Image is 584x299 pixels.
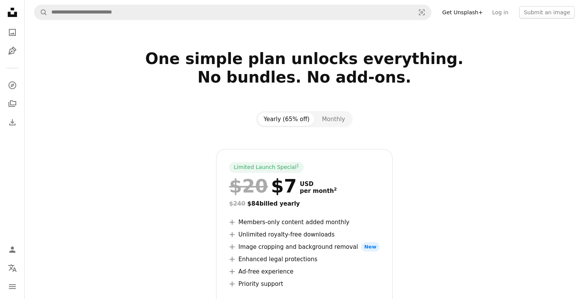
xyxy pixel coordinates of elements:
[229,176,268,196] span: $20
[5,115,20,130] a: Download History
[229,218,379,227] li: Members-only content added monthly
[5,25,20,40] a: Photos
[229,255,379,264] li: Enhanced legal protections
[300,188,337,194] span: per month
[229,230,379,239] li: Unlimited royalty-free downloads
[5,260,20,276] button: Language
[34,5,48,20] button: Search Unsplash
[519,6,575,19] button: Submit an image
[332,188,338,194] a: 2
[5,43,20,59] a: Illustrations
[300,181,337,188] span: USD
[229,200,245,207] span: $240
[297,163,299,168] sup: 1
[438,6,487,19] a: Get Unsplash+
[229,199,379,208] div: $84 billed yearly
[316,113,351,126] button: Monthly
[5,78,20,93] a: Explore
[56,49,553,105] h2: One simple plan unlocks everything. No bundles. No add-ons.
[361,242,380,252] span: New
[34,5,431,20] form: Find visuals sitewide
[413,5,431,20] button: Visual search
[229,279,379,289] li: Priority support
[229,242,379,252] li: Image cropping and background removal
[5,279,20,294] button: Menu
[334,187,337,192] sup: 2
[229,162,304,173] div: Limited Launch Special
[258,113,316,126] button: Yearly (65% off)
[5,242,20,257] a: Log in / Sign up
[295,164,301,171] a: 1
[229,267,379,276] li: Ad-free experience
[487,6,513,19] a: Log in
[5,5,20,22] a: Home — Unsplash
[5,96,20,111] a: Collections
[229,176,297,196] div: $7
